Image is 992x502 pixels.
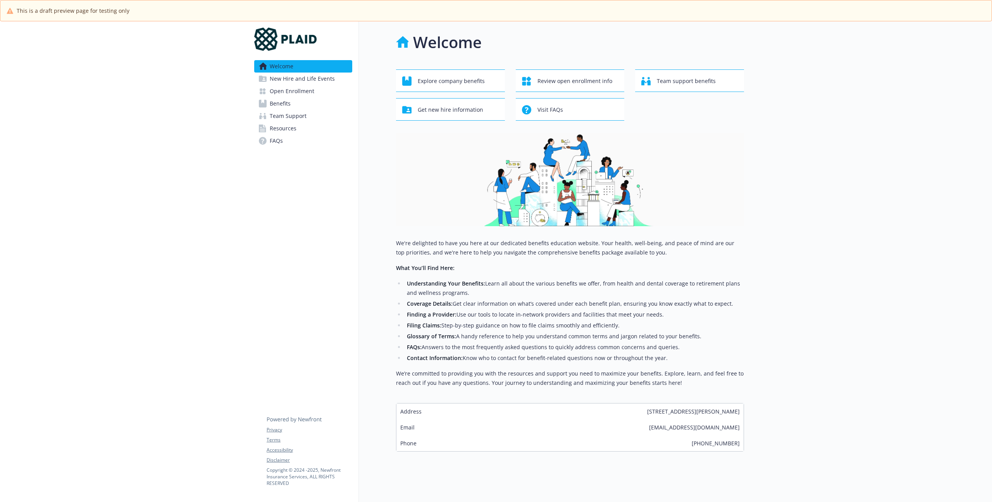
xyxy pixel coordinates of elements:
button: Explore company benefits [396,69,505,92]
strong: Understanding Your Benefits: [407,280,485,287]
button: Get new hire information [396,98,505,121]
strong: Glossary of Terms: [407,332,456,340]
strong: Coverage Details: [407,300,453,307]
strong: FAQs: [407,343,422,351]
button: Review open enrollment info [516,69,625,92]
span: Phone [400,439,417,447]
span: Review open enrollment info [537,74,612,88]
li: A handy reference to help you understand common terms and jargon related to your benefits. [405,332,744,341]
h1: Welcome [413,31,482,54]
span: Visit FAQs [537,102,563,117]
span: [EMAIL_ADDRESS][DOMAIN_NAME] [649,423,740,431]
span: FAQs [270,135,283,147]
span: Team Support [270,110,307,122]
span: Explore company benefits [418,74,485,88]
span: Get new hire information [418,102,483,117]
span: Resources [270,122,296,135]
a: Open Enrollment [254,85,352,97]
li: Use our tools to locate in-network providers and facilities that meet your needs. [405,310,744,319]
strong: Finding a Provider: [407,311,456,318]
span: Email [400,423,415,431]
span: Open Enrollment [270,85,314,97]
li: Learn all about the various benefits we offer, from health and dental coverage to retirement plan... [405,279,744,298]
span: Welcome [270,60,293,73]
li: Know who to contact for benefit-related questions now or throughout the year. [405,353,744,363]
a: Resources [254,122,352,135]
a: Terms [267,436,352,443]
button: Visit FAQs [516,98,625,121]
p: Copyright © 2024 - 2025 , Newfront Insurance Services, ALL RIGHTS RESERVED [267,467,352,486]
span: [PHONE_NUMBER] [692,439,740,447]
span: This is a draft preview page for testing only [17,7,129,15]
span: New Hire and Life Events [270,73,335,85]
a: Privacy [267,426,352,433]
a: Accessibility [267,447,352,454]
img: overview page banner [396,133,744,226]
strong: Filing Claims: [407,322,441,329]
span: [STREET_ADDRESS][PERSON_NAME] [647,407,740,415]
strong: What You’ll Find Here: [396,264,455,272]
a: Benefits [254,97,352,110]
p: We're delighted to have you here at our dedicated benefits education website. Your health, well-b... [396,239,744,257]
li: Step-by-step guidance on how to file claims smoothly and efficiently. [405,321,744,330]
a: Disclaimer [267,457,352,464]
li: Answers to the most frequently asked questions to quickly address common concerns and queries. [405,343,744,352]
strong: Contact Information: [407,354,463,362]
span: Benefits [270,97,291,110]
li: Get clear information on what’s covered under each benefit plan, ensuring you know exactly what t... [405,299,744,308]
a: New Hire and Life Events [254,73,352,85]
span: Address [400,407,422,415]
a: FAQs [254,135,352,147]
a: Welcome [254,60,352,73]
a: Team Support [254,110,352,122]
span: Team support benefits [657,74,716,88]
p: We’re committed to providing you with the resources and support you need to maximize your benefit... [396,369,744,388]
button: Team support benefits [635,69,744,92]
